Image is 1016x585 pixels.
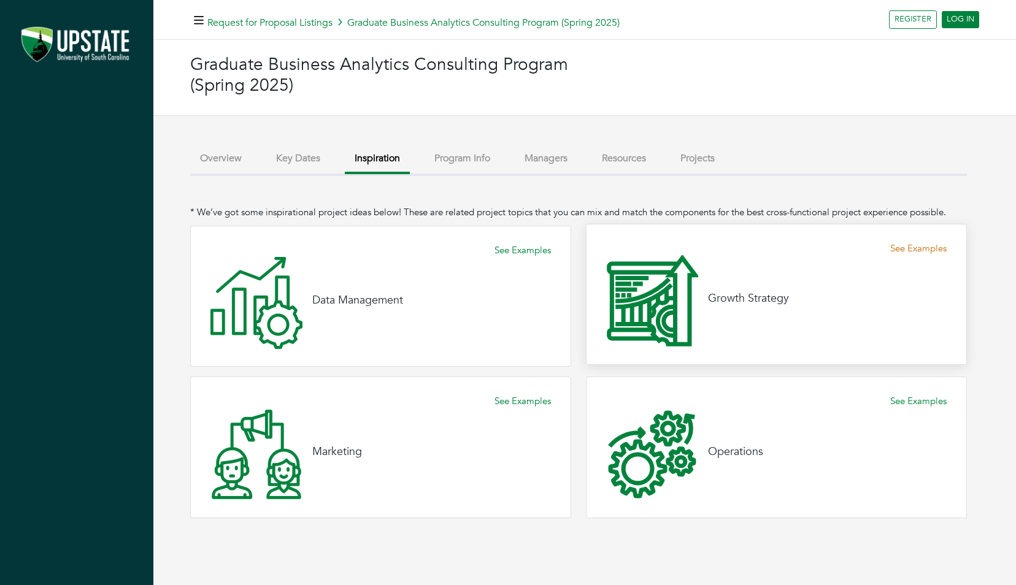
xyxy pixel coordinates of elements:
p: * We’ve got some inspirational project ideas below! These are related project topics that you can... [190,205,967,220]
img: Screenshot%202024-05-21%20at%2011.01.47%E2%80%AFAM.png [12,21,141,69]
a: See Examples [495,243,551,258]
button: Managers [515,145,577,172]
a: See Examples [890,242,947,256]
button: Program Info [425,145,500,172]
h3: Graduate Business Analytics Consulting Program (Spring 2025) [190,55,585,96]
button: Key Dates [266,145,330,172]
h4: Marketing [312,445,362,459]
button: Projects [671,145,725,172]
h5: Graduate Business Analytics Consulting Program (Spring 2025) [207,17,620,29]
h4: Operations [708,445,763,459]
button: Inspiration [345,145,410,174]
button: Resources [592,145,656,172]
a: See Examples [495,394,551,408]
a: Request for Proposal Listings [207,16,333,29]
h4: Data Management [312,294,403,307]
a: REGISTER [889,10,937,29]
button: Overview [190,145,252,172]
a: See Examples [890,394,947,408]
h4: Growth Strategy [708,292,789,305]
a: LOG IN [942,11,979,28]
